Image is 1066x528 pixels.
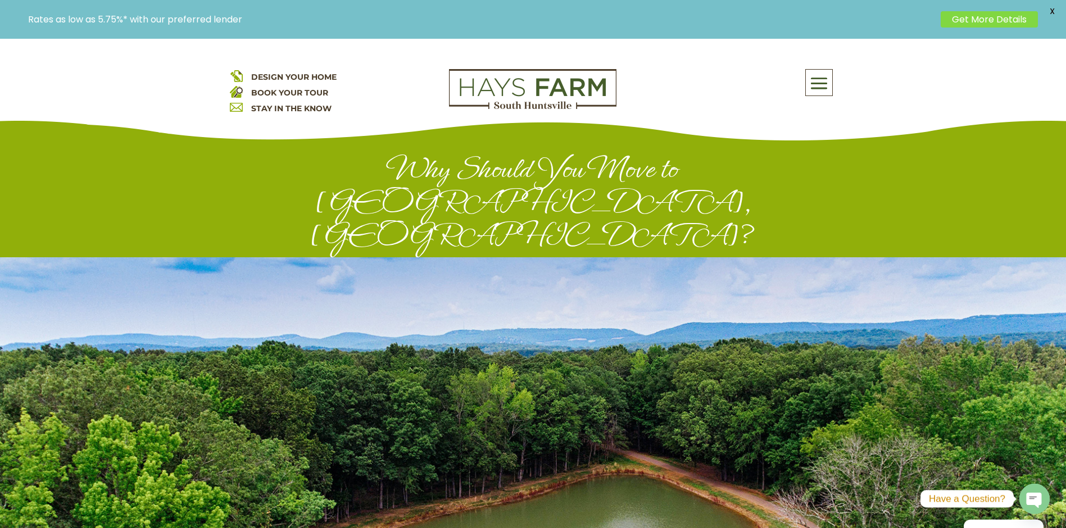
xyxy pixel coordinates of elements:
a: hays farm homes huntsville development [449,102,616,112]
a: DESIGN YOUR HOME [251,72,337,82]
a: Get More Details [941,11,1038,28]
a: STAY IN THE KNOW [251,103,332,113]
span: X [1044,3,1060,20]
a: BOOK YOUR TOUR [251,88,328,98]
h1: Why Should You Move to [GEOGRAPHIC_DATA], [GEOGRAPHIC_DATA]? [230,152,837,257]
p: Rates as low as 5.75%* with our preferred lender [28,14,935,25]
img: Logo [449,69,616,110]
img: book your home tour [230,85,243,98]
img: design your home [230,69,243,82]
